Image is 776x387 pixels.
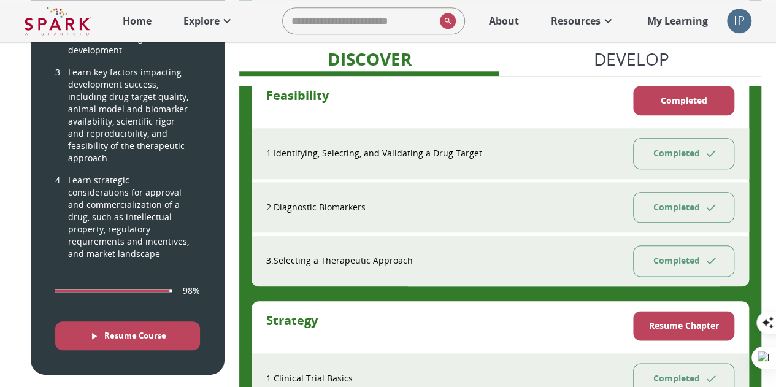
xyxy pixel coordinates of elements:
[55,289,172,292] span: completion progress of user
[25,6,91,36] img: Logo of SPARK at Stanford
[633,138,734,169] button: Completed
[594,46,669,72] p: Develop
[647,13,708,28] p: My Learning
[177,7,240,34] a: Explore
[266,201,366,213] p: 2 . Diagnostic Biomarkers
[266,311,318,341] h6: Strategy
[727,9,751,33] button: account of current user
[266,255,413,267] p: 3 . Selecting a Therapeutic Approach
[266,372,353,385] p: 1 . Clinical Trial Basics
[68,174,190,260] span: Learn strategic considerations for approval and commercialization of a drug, such as intellectual...
[435,8,456,34] button: search
[551,13,601,28] p: Resources
[123,13,152,28] p: Home
[727,9,751,33] div: IP
[266,147,482,159] p: 1 . Identifying, Selecting, and Validating a Drug Target
[68,66,190,164] span: Learn key factors impacting development success, including drug target quality, animal model and ...
[117,7,158,34] a: Home
[183,13,220,28] p: Explore
[183,285,200,297] p: 98%
[489,13,519,28] p: About
[633,311,734,341] button: Resume Chapter
[633,245,734,277] button: Completed
[545,7,621,34] a: Resources
[327,46,411,72] p: Discover
[266,86,329,116] h6: Feasibility
[483,7,525,34] a: About
[641,7,715,34] a: My Learning
[55,321,200,350] button: Resume Course
[633,86,734,116] button: Completed
[633,192,734,223] button: Completed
